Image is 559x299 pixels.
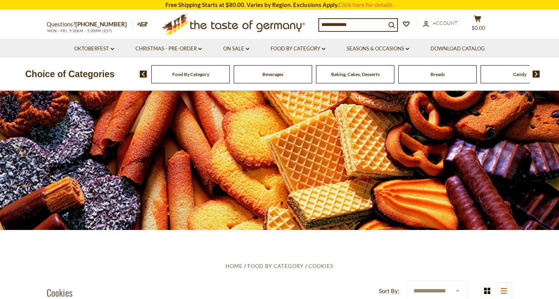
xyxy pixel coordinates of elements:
a: Home [226,263,243,269]
a: Download Catalog [431,45,485,53]
img: previous arrow [140,71,147,78]
a: Candy [513,71,526,77]
label: Sort By: [379,286,399,296]
button: $0.00 [466,15,489,35]
span: MON - FRI, 9:00AM - 5:00PM (EST) [47,29,113,33]
a: [PHONE_NUMBER] [75,21,127,28]
h1: Cookies [47,287,73,298]
a: Oktoberfest [74,45,114,53]
a: Beverages [262,71,283,77]
a: Breads [431,71,445,77]
img: next arrow [533,71,540,78]
a: Christmas - PRE-ORDER [135,45,202,53]
span: $0.00 [472,25,485,31]
a: Food By Category [271,45,325,53]
p: Questions? [47,19,133,29]
a: Cookies [309,263,333,269]
a: Baking, Cakes, Desserts [331,71,380,77]
span: Account [433,20,458,26]
a: Seasons & Occasions [347,45,409,53]
a: Click here for details. [339,1,394,8]
a: Food By Category [172,71,209,77]
a: On Sale [223,45,249,53]
a: Food By Category [248,263,304,269]
a: Account [423,19,458,28]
